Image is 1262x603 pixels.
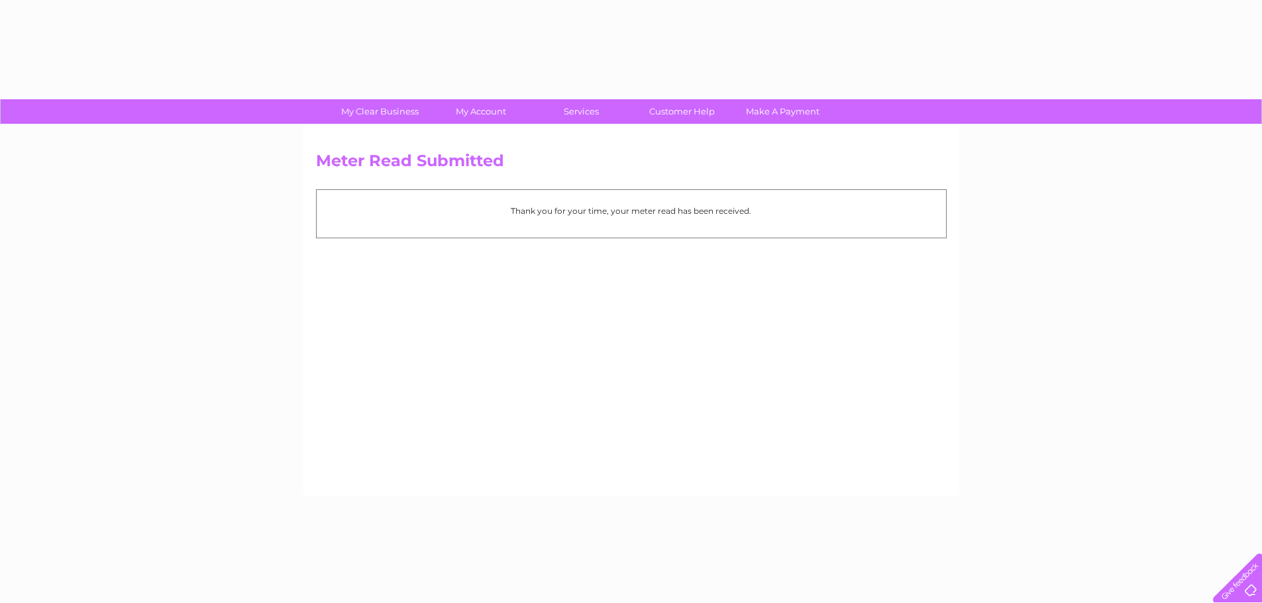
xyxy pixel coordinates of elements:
[728,99,837,124] a: Make A Payment
[627,99,737,124] a: Customer Help
[323,205,939,217] p: Thank you for your time, your meter read has been received.
[426,99,535,124] a: My Account
[316,152,947,177] h2: Meter Read Submitted
[527,99,636,124] a: Services
[325,99,435,124] a: My Clear Business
